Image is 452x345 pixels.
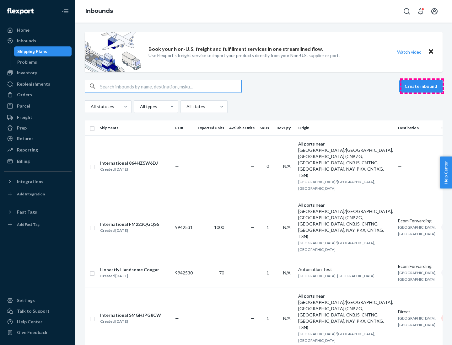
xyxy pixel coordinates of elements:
div: Shipping Plans [17,48,47,55]
div: Created [DATE] [100,318,161,325]
span: 0 [266,163,269,169]
img: Flexport logo [7,8,34,14]
a: Home [4,25,72,35]
a: Returns [4,134,72,144]
span: [GEOGRAPHIC_DATA], [GEOGRAPHIC_DATA] [398,225,436,236]
ol: breadcrumbs [80,2,118,20]
button: Help Center [440,157,452,188]
a: Problems [14,57,72,67]
div: Honestly Handsome Cougar [100,267,159,273]
input: Search inbounds by name, destination, msku... [100,80,241,93]
div: Parcel [17,103,30,109]
td: 9942530 [173,258,195,288]
div: Billing [17,158,30,164]
div: Created [DATE] [100,273,159,279]
div: Created [DATE] [100,227,159,234]
span: — [398,163,402,169]
div: Help Center [17,319,42,325]
div: Problems [17,59,37,65]
a: Billing [4,156,72,166]
div: All ports near [GEOGRAPHIC_DATA]/[GEOGRAPHIC_DATA], [GEOGRAPHIC_DATA] (CNBZG, [GEOGRAPHIC_DATA], ... [298,141,393,178]
span: — [175,316,179,321]
a: Add Integration [4,189,72,199]
div: Inventory [17,70,37,76]
span: 70 [219,270,224,275]
button: Fast Tags [4,207,72,217]
div: Settings [17,297,35,304]
button: Close Navigation [59,5,72,18]
div: International 864HZ5W6DJ [100,160,158,166]
div: Add Fast Tag [17,222,40,227]
div: Integrations [17,178,43,185]
span: [GEOGRAPHIC_DATA]/[GEOGRAPHIC_DATA], [GEOGRAPHIC_DATA] [298,241,375,252]
p: Use Flexport’s freight service to import your products directly from your Non-U.S. supplier or port. [148,52,340,59]
div: Direct [398,309,436,315]
span: — [251,163,255,169]
div: Inbounds [17,38,36,44]
span: — [251,270,255,275]
div: Ecom Forwarding [398,218,436,224]
span: [GEOGRAPHIC_DATA], [GEOGRAPHIC_DATA] [298,273,374,278]
span: [GEOGRAPHIC_DATA], [GEOGRAPHIC_DATA] [398,270,436,282]
button: Open notifications [414,5,427,18]
div: Replenishments [17,81,50,87]
div: Reporting [17,147,38,153]
div: All ports near [GEOGRAPHIC_DATA]/[GEOGRAPHIC_DATA], [GEOGRAPHIC_DATA] (CNBZG, [GEOGRAPHIC_DATA], ... [298,202,393,240]
button: Create inbound [399,80,443,93]
span: N/A [283,316,291,321]
button: Close [427,47,435,56]
div: Prep [17,125,27,131]
div: Ecom Forwarding [398,263,436,269]
input: All types [139,103,140,110]
span: N/A [283,270,291,275]
button: Open Search Box [401,5,413,18]
a: Replenishments [4,79,72,89]
button: Integrations [4,177,72,187]
p: Book your Non-U.S. freight and fulfillment services in one streamlined flow. [148,45,323,53]
th: SKUs [257,120,274,135]
div: International FM223QGQS5 [100,221,159,227]
th: Expected Units [195,120,227,135]
a: Orders [4,90,72,100]
a: Help Center [4,317,72,327]
span: — [251,316,255,321]
td: 9942531 [173,197,195,258]
span: 1 [266,316,269,321]
span: 1 [266,270,269,275]
a: Inbounds [4,36,72,46]
div: Created [DATE] [100,166,158,172]
a: Inventory [4,68,72,78]
a: Freight [4,112,72,122]
div: Automation Test [298,266,393,273]
button: Watch video [393,47,426,56]
th: Origin [296,120,395,135]
button: Give Feedback [4,327,72,337]
a: Shipping Plans [14,46,72,56]
div: Freight [17,114,32,120]
div: Orders [17,92,32,98]
span: 1 [266,225,269,230]
div: All ports near [GEOGRAPHIC_DATA]/[GEOGRAPHIC_DATA], [GEOGRAPHIC_DATA] (CNBZG, [GEOGRAPHIC_DATA], ... [298,293,393,331]
div: Add Integration [17,191,45,197]
span: — [175,163,179,169]
span: — [251,225,255,230]
th: Box Qty [274,120,296,135]
a: Talk to Support [4,306,72,316]
span: [GEOGRAPHIC_DATA], [GEOGRAPHIC_DATA] [398,316,436,327]
a: Prep [4,123,72,133]
div: International SMGHJPG8CW [100,312,161,318]
span: 1000 [214,225,224,230]
a: Settings [4,295,72,305]
a: Reporting [4,145,72,155]
a: Add Fast Tag [4,220,72,230]
span: [GEOGRAPHIC_DATA]/[GEOGRAPHIC_DATA], [GEOGRAPHIC_DATA] [298,332,375,343]
th: Shipments [97,120,173,135]
div: Returns [17,135,34,142]
div: Home [17,27,30,33]
input: All statuses [90,103,91,110]
div: Give Feedback [17,329,47,336]
span: N/A [283,163,291,169]
div: Talk to Support [17,308,50,314]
